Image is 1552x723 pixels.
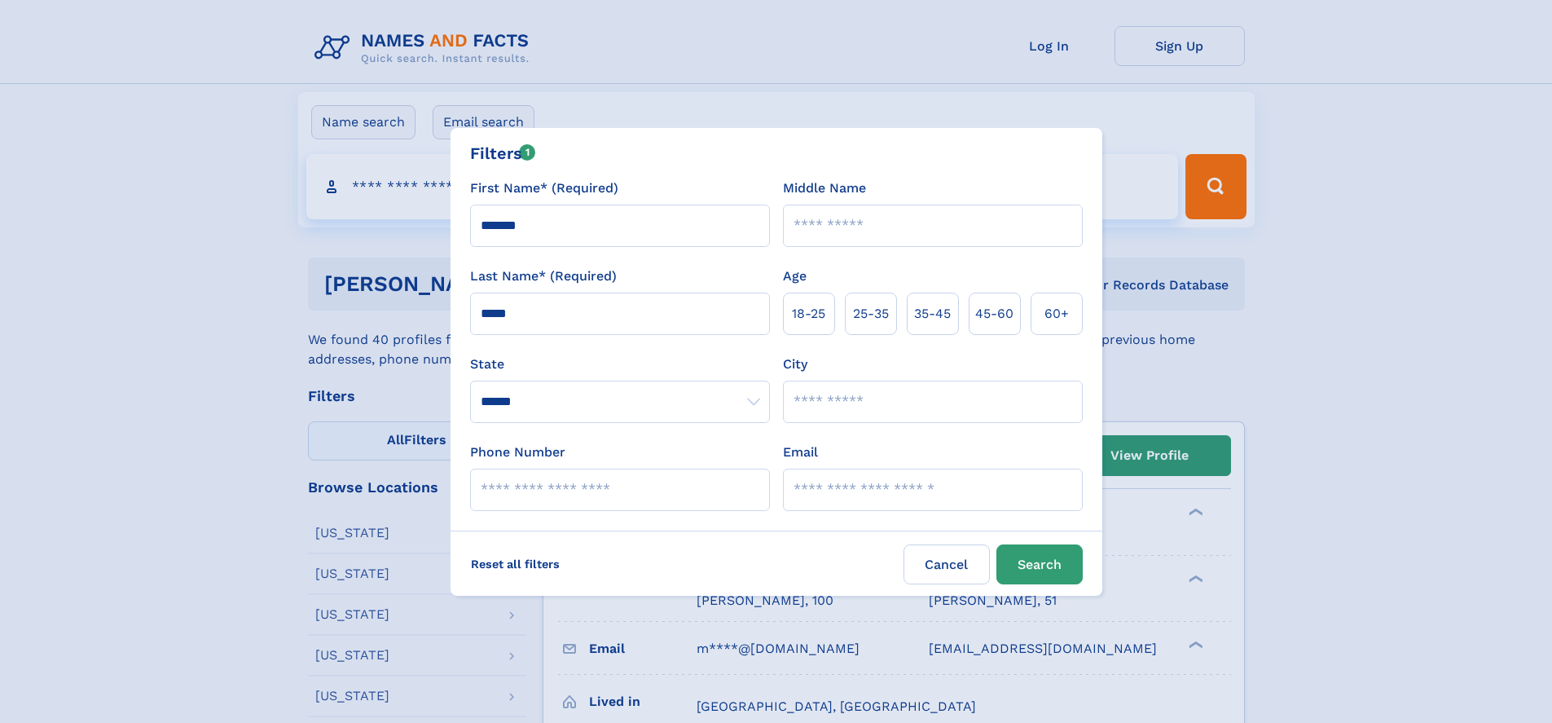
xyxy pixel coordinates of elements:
[1044,304,1069,324] span: 60+
[783,443,818,462] label: Email
[792,304,825,324] span: 18‑25
[470,355,770,374] label: State
[975,304,1013,324] span: 45‑60
[914,304,951,324] span: 35‑45
[853,304,889,324] span: 25‑35
[904,544,990,584] label: Cancel
[996,544,1083,584] button: Search
[470,141,536,165] div: Filters
[783,179,866,198] label: Middle Name
[470,443,565,462] label: Phone Number
[470,179,618,198] label: First Name* (Required)
[783,267,807,286] label: Age
[470,267,617,286] label: Last Name* (Required)
[783,355,807,374] label: City
[460,544,570,584] label: Reset all filters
